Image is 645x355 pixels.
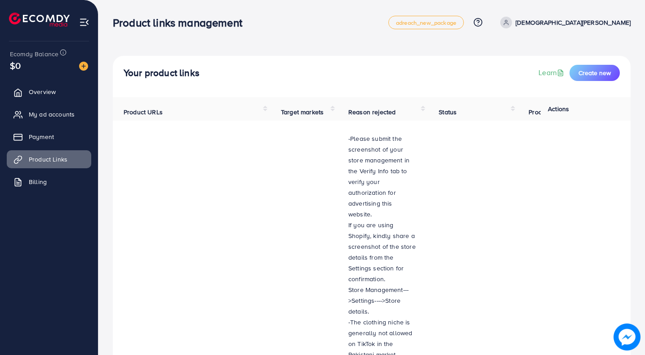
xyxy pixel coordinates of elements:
span: Actions [548,104,569,113]
a: Overview [7,83,91,101]
img: logo [9,13,70,27]
a: adreach_new_package [388,16,464,29]
span: Product URLs [124,108,163,117]
span: Reason rejected [348,108,396,117]
span: Payment [29,132,54,141]
a: Learn [538,67,566,78]
a: Product Links [7,150,91,168]
span: Product video [529,108,568,117]
span: Product Links [29,155,67,164]
button: Create new [569,65,620,81]
span: My ad accounts [29,110,75,119]
img: menu [79,17,89,27]
span: Overview [29,87,56,96]
a: [DEMOGRAPHIC_DATA][PERSON_NAME] [497,17,631,28]
span: Please submit the screenshot of your store management in the Verify Info tab to verify your autho... [348,134,409,219]
span: Billing [29,177,47,186]
span: $0 [10,59,21,72]
a: Payment [7,128,91,146]
span: Ecomdy Balance [10,49,58,58]
span: Target markets [281,108,324,117]
h4: Your product links [124,67,200,79]
a: My ad accounts [7,105,91,123]
p: - [348,133,417,220]
img: image [614,324,641,351]
h3: Product links management [113,16,249,29]
span: Status [439,108,457,117]
span: Store Management--->Settings---->Store details. [348,285,409,316]
span: Create new [578,68,611,77]
a: Billing [7,173,91,191]
p: [DEMOGRAPHIC_DATA][PERSON_NAME] [516,17,631,28]
span: adreach_new_package [396,20,456,26]
span: If you are using Shopify, kindly share a screenshot of the store details from the Settings sectio... [348,220,416,283]
img: image [79,62,88,71]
